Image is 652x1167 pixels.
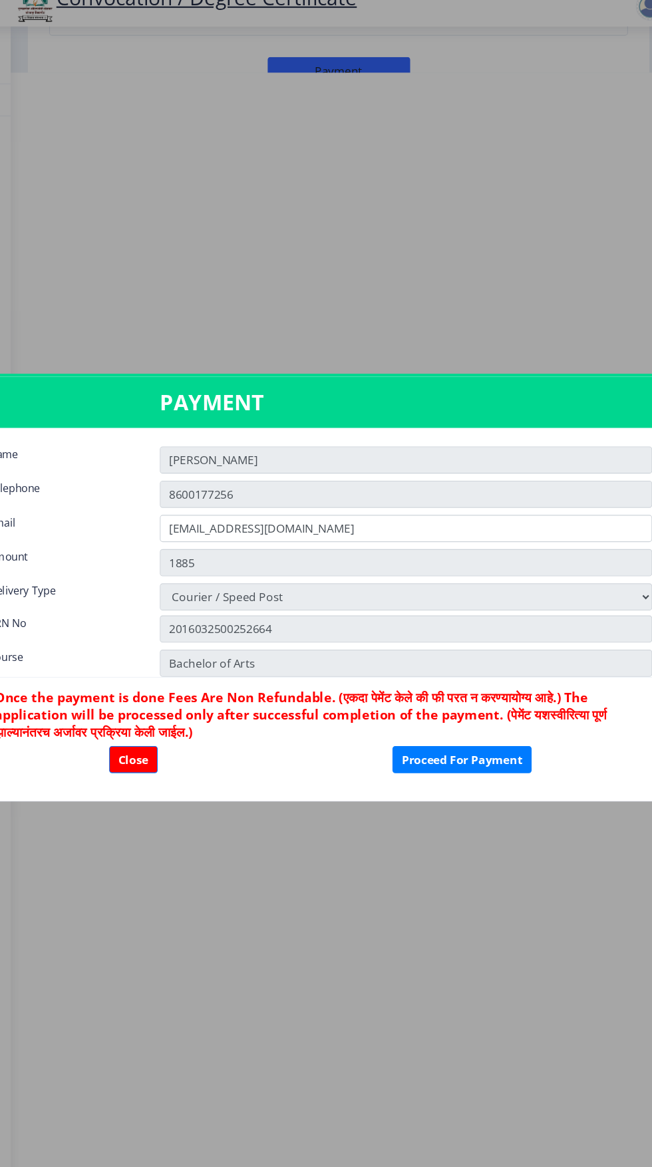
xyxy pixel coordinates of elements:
div: PRN No [7,600,166,622]
input: Zipcode [176,600,635,625]
div: Telephone [7,474,166,496]
input: Amount [176,538,635,563]
div: Amount [7,538,166,560]
div: Delivery Type [7,570,166,592]
input: Name [176,442,635,467]
div: Course [7,632,166,654]
input: Telephone [176,474,635,499]
button: Proceed For Payment [393,721,523,747]
h3: PAYMENT [176,388,476,414]
button: Close [129,721,174,747]
h6: Once the payment is done Fees Are Non Refundable. (एकदा पेमेंट केले की फी परत न करण्यायोग्य आहे.)... [23,668,629,716]
div: Name [7,442,166,464]
div: Email [7,506,166,528]
input: Zipcode [176,632,635,657]
input: Email [176,506,635,531]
